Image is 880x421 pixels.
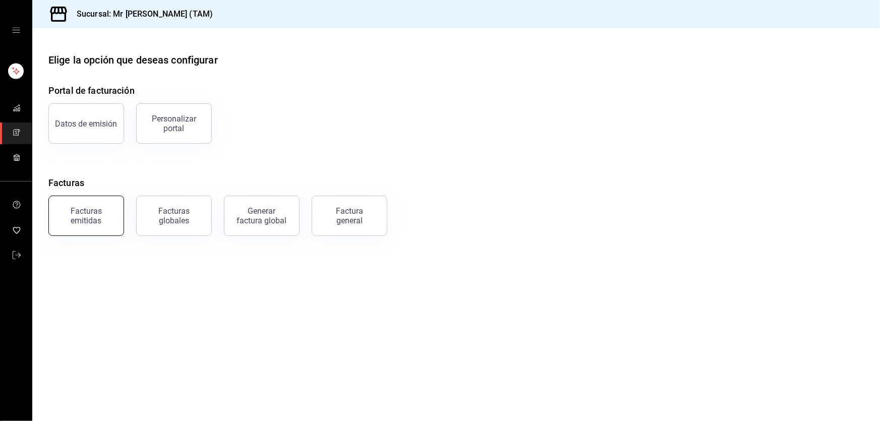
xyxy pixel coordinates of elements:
h4: Portal de facturación [48,84,864,97]
h4: Facturas [48,176,864,190]
div: Generar factura global [237,206,287,225]
div: Elige la opción que deseas configurar [48,52,218,68]
div: Factura general [324,206,375,225]
div: Datos de emisión [55,119,118,129]
button: open drawer [12,26,20,34]
button: Generar factura global [224,196,300,236]
button: Datos de emisión [48,103,124,144]
h3: Sucursal: Mr [PERSON_NAME] (TAM) [69,8,213,20]
div: Facturas globales [143,206,205,225]
button: Facturas emitidas [48,196,124,236]
button: Facturas globales [136,196,212,236]
button: Personalizar portal [136,103,212,144]
button: Factura general [312,196,387,236]
div: Facturas emitidas [55,206,118,225]
div: Personalizar portal [143,114,205,133]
